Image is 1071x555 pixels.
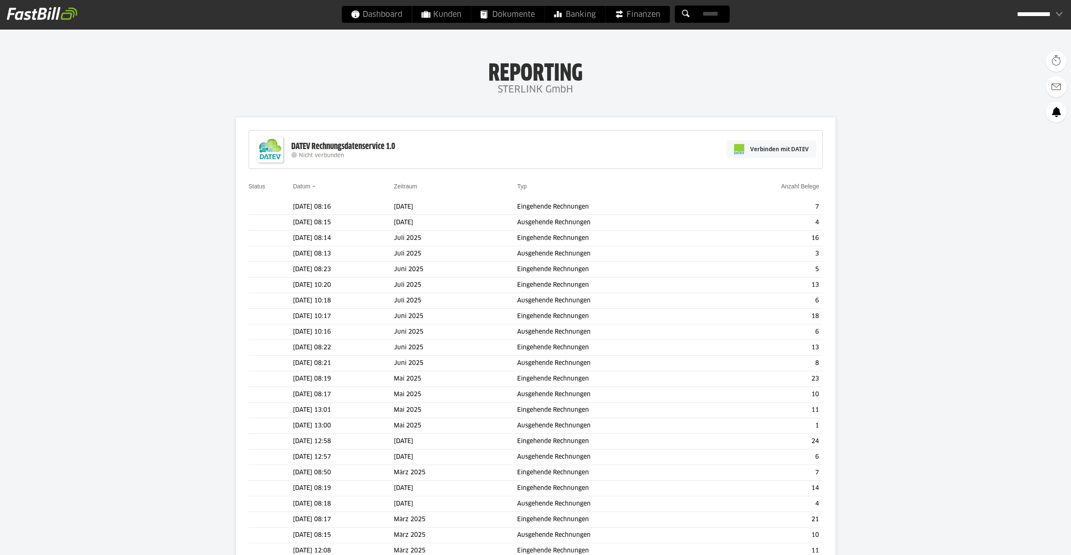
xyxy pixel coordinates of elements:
td: Ausgehende Rechnungen [517,293,712,309]
a: Datum [293,183,310,190]
td: 10 [712,387,822,403]
td: [DATE] 10:17 [293,309,394,324]
td: [DATE] [394,199,517,215]
td: [DATE] [394,215,517,231]
td: [DATE] 08:23 [293,262,394,277]
td: [DATE] 08:22 [293,340,394,356]
td: Eingehende Rechnungen [517,199,712,215]
td: [DATE] [394,481,517,496]
td: 13 [712,340,822,356]
td: [DATE] 13:00 [293,418,394,434]
div: DATEV Rechnungsdatenservice 1.0 [291,141,395,152]
td: Eingehende Rechnungen [517,434,712,449]
td: 14 [712,481,822,496]
td: [DATE] 10:18 [293,293,394,309]
td: Juli 2025 [394,277,517,293]
td: Eingehende Rechnungen [517,481,712,496]
a: Finanzen [605,6,670,23]
td: [DATE] 12:58 [293,434,394,449]
td: Eingehende Rechnungen [517,465,712,481]
td: Juni 2025 [394,340,517,356]
a: Dokumente [471,6,544,23]
td: Eingehende Rechnungen [517,403,712,418]
td: [DATE] 13:01 [293,403,394,418]
img: DATEV-Datenservice Logo [253,133,287,166]
td: [DATE] 12:57 [293,449,394,465]
td: Juli 2025 [394,246,517,262]
span: Verbinden mit DATEV [750,145,809,153]
td: [DATE] 08:18 [293,496,394,512]
td: Juni 2025 [394,262,517,277]
td: Mai 2025 [394,403,517,418]
td: 11 [712,403,822,418]
a: Dashboard [342,6,412,23]
td: Eingehende Rechnungen [517,262,712,277]
td: März 2025 [394,512,517,528]
a: Banking [545,6,605,23]
td: Juni 2025 [394,324,517,340]
td: [DATE] 08:15 [293,528,394,543]
span: Nicht verbunden [299,153,344,158]
span: Dokumente [480,6,535,23]
td: Ausgehende Rechnungen [517,496,712,512]
td: [DATE] 08:16 [293,199,394,215]
td: 7 [712,465,822,481]
td: 21 [712,512,822,528]
td: 6 [712,449,822,465]
iframe: Öffnet ein Widget, in dem Sie weitere Informationen finden [1006,530,1063,551]
td: März 2025 [394,528,517,543]
td: Eingehende Rechnungen [517,512,712,528]
a: Zeitraum [394,183,417,190]
h1: Reporting [84,60,987,82]
td: [DATE] 08:19 [293,371,394,387]
td: [DATE] 08:50 [293,465,394,481]
td: 7 [712,199,822,215]
a: Anzahl Belege [781,183,819,190]
td: 13 [712,277,822,293]
td: 1 [712,418,822,434]
td: Mai 2025 [394,371,517,387]
a: Verbinden mit DATEV [727,140,816,158]
td: [DATE] 08:15 [293,215,394,231]
img: pi-datev-logo-farbig-24.svg [734,144,744,154]
td: Ausgehende Rechnungen [517,418,712,434]
td: 6 [712,293,822,309]
td: Ausgehende Rechnungen [517,324,712,340]
td: Eingehende Rechnungen [517,309,712,324]
span: Kunden [421,6,461,23]
td: [DATE] 10:16 [293,324,394,340]
td: [DATE] 08:17 [293,512,394,528]
td: Juli 2025 [394,231,517,246]
img: sort_desc.gif [312,186,317,188]
td: Juni 2025 [394,309,517,324]
td: Ausgehende Rechnungen [517,246,712,262]
td: 3 [712,246,822,262]
td: [DATE] 08:21 [293,356,394,371]
a: Status [249,183,266,190]
td: [DATE] [394,434,517,449]
td: [DATE] 08:13 [293,246,394,262]
td: Ausgehende Rechnungen [517,528,712,543]
td: 8 [712,356,822,371]
td: 5 [712,262,822,277]
span: Banking [554,6,596,23]
td: Ausgehende Rechnungen [517,215,712,231]
td: [DATE] 08:19 [293,481,394,496]
td: Juni 2025 [394,356,517,371]
td: 18 [712,309,822,324]
td: Juli 2025 [394,293,517,309]
td: [DATE] [394,449,517,465]
td: 6 [712,324,822,340]
td: 24 [712,434,822,449]
a: Kunden [412,6,471,23]
td: 4 [712,215,822,231]
td: Mai 2025 [394,418,517,434]
td: März 2025 [394,465,517,481]
td: [DATE] 10:20 [293,277,394,293]
td: [DATE] 08:14 [293,231,394,246]
td: [DATE] 08:17 [293,387,394,403]
td: Ausgehende Rechnungen [517,356,712,371]
span: Finanzen [615,6,660,23]
td: Eingehende Rechnungen [517,231,712,246]
span: Dashboard [351,6,402,23]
